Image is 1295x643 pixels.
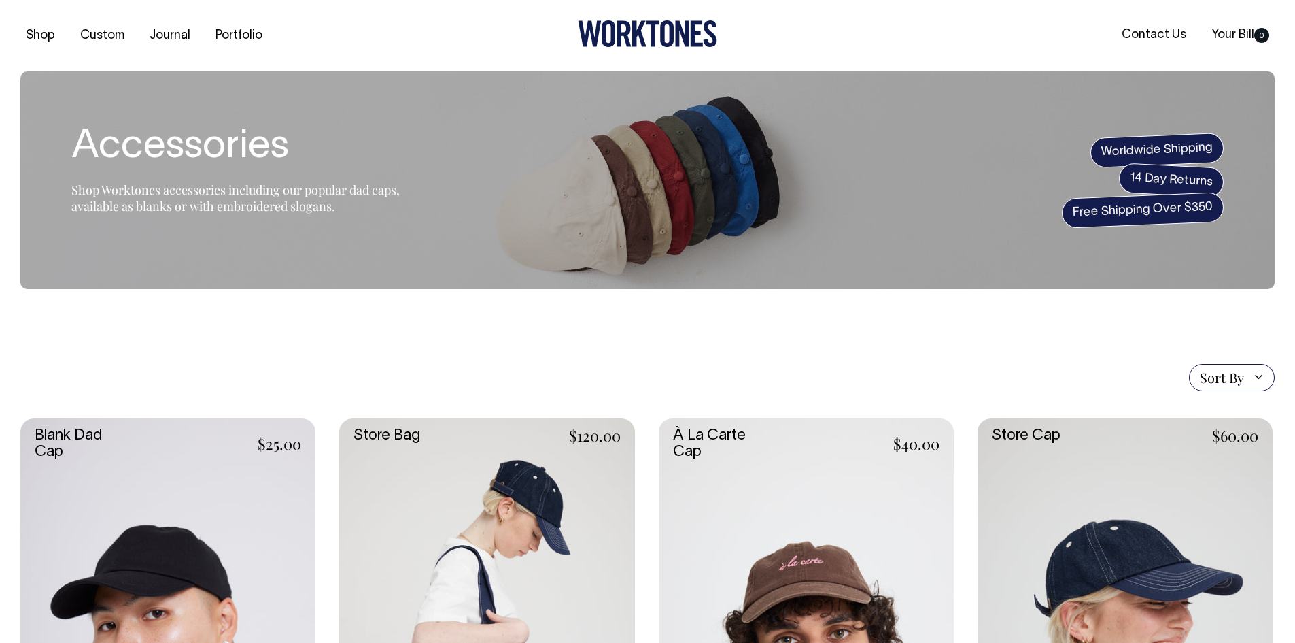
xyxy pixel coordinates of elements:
[1116,24,1192,46] a: Contact Us
[144,24,196,47] a: Journal
[71,182,400,214] span: Shop Worktones accessories including our popular dad caps, available as blanks or with embroidere...
[1200,369,1244,386] span: Sort By
[20,24,61,47] a: Shop
[1206,24,1275,46] a: Your Bill0
[1118,163,1224,198] span: 14 Day Returns
[1090,133,1224,168] span: Worldwide Shipping
[1254,28,1269,43] span: 0
[210,24,268,47] a: Portfolio
[1061,192,1224,229] span: Free Shipping Over $350
[75,24,130,47] a: Custom
[71,126,411,169] h1: Accessories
